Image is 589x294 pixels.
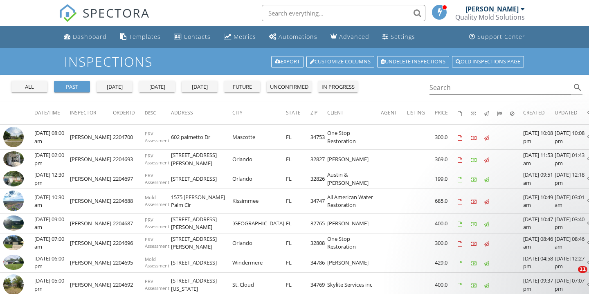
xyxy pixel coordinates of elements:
span: Address [171,109,193,116]
th: Created: Not sorted. [523,101,555,124]
div: Metrics [234,33,256,40]
td: [DATE] 09:00 am [34,213,70,233]
div: Advanced [339,33,369,40]
td: [DATE] 10:47 am [523,213,555,233]
a: Undelete inspections [377,56,449,67]
td: [DATE] 06:00 pm [34,253,70,272]
img: 9372867%2Fcover_photos%2FSb2p2MbwySwcCWsqNkVU%2Fsmall.9372867-1756311799065 [3,171,24,186]
th: State: Not sorted. [286,101,310,124]
iframe: Intercom live chat [561,266,581,286]
td: [PERSON_NAME] [70,189,113,214]
td: FL [286,125,310,150]
button: [DATE] [139,81,175,92]
span: PRV Assessment [145,130,169,144]
a: Export [271,56,303,67]
th: Order ID: Not sorted. [113,101,145,124]
th: Desc: Not sorted. [145,101,171,124]
button: [DATE] [97,81,133,92]
td: FL [286,233,310,253]
td: 685.0 [435,189,458,214]
td: [PERSON_NAME] [327,150,381,169]
a: Customize Columns [306,56,374,67]
th: Published: Not sorted. [484,101,497,124]
td: [PERSON_NAME] [70,150,113,169]
td: 2204693 [113,150,145,169]
td: 602 palmetto Dr [171,125,232,150]
div: in progress [321,83,355,91]
span: Agent [381,109,397,116]
img: streetview [3,127,24,147]
td: [STREET_ADDRESS][PERSON_NAME] [171,150,232,169]
td: [PERSON_NAME] [70,125,113,150]
td: [PERSON_NAME] [70,213,113,233]
input: Search [429,81,571,94]
td: [DATE] 10:08 pm [523,125,555,150]
span: Mold Assessment [145,194,169,207]
span: Desc [145,110,156,116]
td: Orlando [232,150,286,169]
th: City: Not sorted. [232,101,286,124]
td: Mascotte [232,125,286,150]
td: 2204688 [113,189,145,214]
td: [DATE] 12:30 pm [34,169,70,189]
span: Client [327,109,344,116]
div: Dashboard [73,33,107,40]
td: 369.0 [435,150,458,169]
div: Contacts [184,33,211,40]
span: Mold Assessment [145,256,169,269]
td: 34747 [310,189,327,214]
td: Austin & [PERSON_NAME] [327,169,381,189]
span: PRV Assessment [145,278,169,291]
div: Automations [279,33,317,40]
td: Orlando [232,169,286,189]
div: Support Center [477,33,525,40]
img: streetview [3,191,24,211]
div: [DATE] [185,83,214,91]
td: [DATE] 10:30 am [34,189,70,214]
span: Date/Time [34,109,60,116]
td: 34753 [310,125,327,150]
td: [STREET_ADDRESS][PERSON_NAME] [171,213,232,233]
th: Zip: Not sorted. [310,101,327,124]
span: Inspector [70,109,96,116]
span: Order ID [113,109,135,116]
td: [GEOGRAPHIC_DATA] [232,213,286,233]
div: [DATE] [142,83,172,91]
td: [PERSON_NAME] [70,233,113,253]
td: [DATE] 07:00 am [34,233,70,253]
th: Listing: Not sorted. [407,101,435,124]
td: FL [286,189,310,214]
span: PRV Assessment [145,172,169,185]
td: [DATE] 08:00 am [34,125,70,150]
td: [STREET_ADDRESS][PERSON_NAME] [171,233,232,253]
th: Paid: Not sorted. [471,101,484,124]
button: unconfirmed [267,81,312,92]
td: 34786 [310,253,327,272]
td: [PERSON_NAME] [327,213,381,233]
td: All American Water Restoration [327,189,381,214]
td: 400.0 [435,213,458,233]
button: in progress [318,81,358,92]
span: SPECTORA [83,4,150,21]
th: Client: Not sorted. [327,101,381,124]
th: Address: Not sorted. [171,101,232,124]
div: unconfirmed [270,83,308,91]
span: Listing [407,109,425,116]
td: [DATE] 10:08 pm [555,125,587,150]
td: [PERSON_NAME] [70,253,113,272]
td: Kissimmee [232,189,286,214]
td: [DATE] 02:00 pm [34,150,70,169]
td: FL [286,150,310,169]
td: 32826 [310,169,327,189]
td: [DATE] 01:43 pm [555,150,587,169]
button: all [11,81,47,92]
td: 2204687 [113,213,145,233]
th: Canceled: Not sorted. [510,101,523,124]
td: FL [286,169,310,189]
a: Settings [379,29,418,45]
img: The Best Home Inspection Software - Spectora [59,4,77,22]
td: 2204695 [113,253,145,272]
td: Windermere [232,253,286,272]
a: Support Center [466,29,528,45]
button: [DATE] [182,81,218,92]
